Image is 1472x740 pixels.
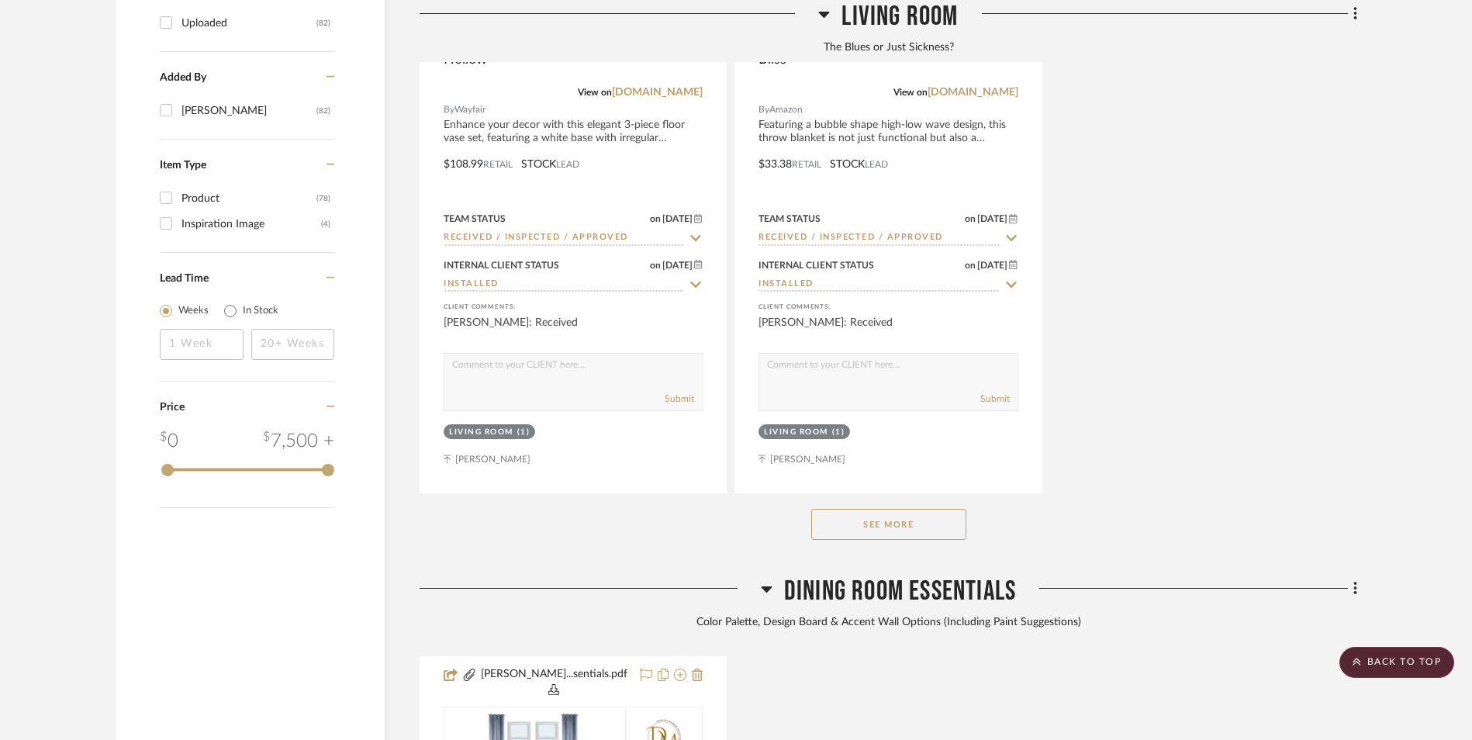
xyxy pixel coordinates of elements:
span: Added By [160,72,206,83]
span: By [444,102,454,117]
div: [PERSON_NAME] [181,99,316,123]
span: View on [893,88,928,97]
span: on [650,214,661,223]
label: Weeks [178,303,209,319]
span: Wayfair [454,102,485,117]
input: Type to Search… [758,231,999,246]
div: Living Room [764,427,828,438]
button: Submit [980,392,1010,406]
div: Team Status [758,212,821,226]
div: (82) [316,11,330,36]
div: Internal Client Status [758,258,874,272]
div: [PERSON_NAME]: Received [758,315,1018,346]
button: Submit [665,392,694,406]
span: Price [160,402,185,413]
scroll-to-top-button: BACK TO TOP [1339,647,1454,678]
div: Living Room [449,427,513,438]
span: Item Type [160,160,206,171]
span: [DATE] [976,213,1009,224]
a: [DOMAIN_NAME] [612,87,703,98]
input: 1 Week [160,329,244,360]
div: Color Palette, Design Board & Accent Wall Options (Including Paint Suggestions) [420,614,1357,631]
div: The Blues or Just Sickness? [420,40,1357,57]
span: on [965,214,976,223]
input: Type to Search… [444,278,684,292]
span: Lead Time [160,273,209,284]
div: Internal Client Status [444,258,559,272]
span: on [965,261,976,270]
div: Inspiration Image [181,212,321,237]
div: 7,500 + [263,427,334,455]
input: 20+ Weeks [251,329,335,360]
div: Team Status [444,212,506,226]
span: [DATE] [661,260,694,271]
span: View on [578,88,612,97]
div: (82) [316,99,330,123]
button: [PERSON_NAME]...sentials.pdf [477,666,631,699]
div: (4) [321,212,330,237]
input: Type to Search… [444,231,684,246]
span: Amazon [769,102,803,117]
div: (78) [316,186,330,211]
div: (1) [517,427,530,438]
span: [DATE] [661,213,694,224]
div: 0 [160,427,178,455]
div: (1) [832,427,845,438]
div: Product [181,186,316,211]
label: In Stock [243,303,278,319]
div: [PERSON_NAME]: Received [444,315,703,346]
button: See More [811,509,966,540]
div: Uploaded [181,11,316,36]
span: [DATE] [976,260,1009,271]
input: Type to Search… [758,278,999,292]
span: Dining Room Essentials [784,575,1016,608]
span: on [650,261,661,270]
a: [DOMAIN_NAME] [928,87,1018,98]
span: By [758,102,769,117]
